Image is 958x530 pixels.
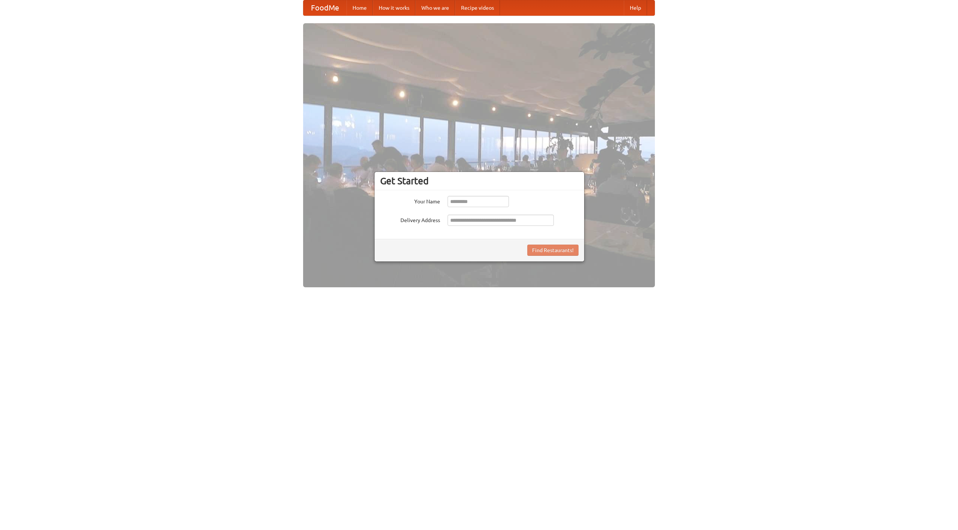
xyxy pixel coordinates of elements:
a: Home [347,0,373,15]
a: FoodMe [303,0,347,15]
label: Delivery Address [380,215,440,224]
a: Who we are [415,0,455,15]
a: Recipe videos [455,0,500,15]
a: How it works [373,0,415,15]
a: Help [624,0,647,15]
label: Your Name [380,196,440,205]
button: Find Restaurants! [527,245,579,256]
h3: Get Started [380,175,579,187]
